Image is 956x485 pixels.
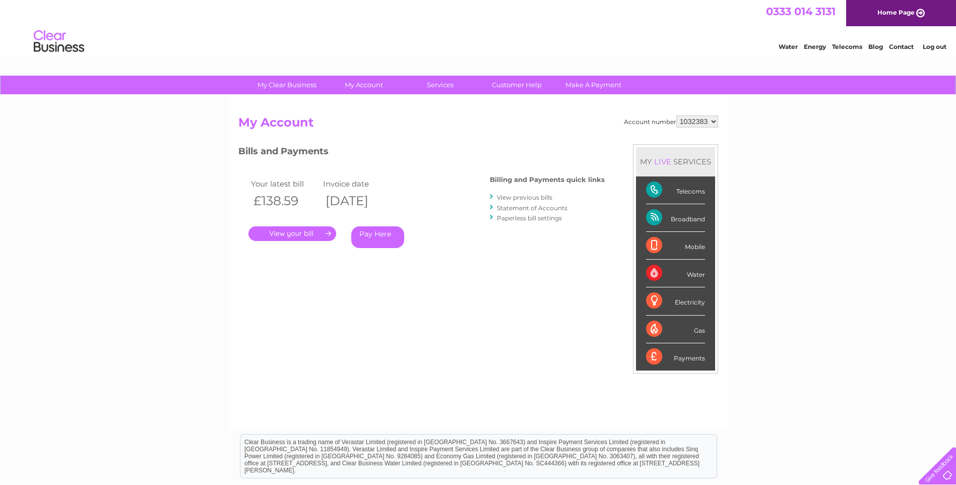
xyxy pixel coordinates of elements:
[497,194,552,201] a: View previous bills
[923,43,946,50] a: Log out
[779,43,798,50] a: Water
[652,157,673,166] div: LIVE
[646,204,705,232] div: Broadband
[399,76,482,94] a: Services
[868,43,883,50] a: Blog
[804,43,826,50] a: Energy
[646,287,705,315] div: Electricity
[646,232,705,260] div: Mobile
[238,144,605,162] h3: Bills and Payments
[766,5,836,18] a: 0333 014 3131
[646,316,705,343] div: Gas
[636,147,715,176] div: MY SERVICES
[322,76,405,94] a: My Account
[248,226,336,241] a: .
[321,177,393,191] td: Invoice date
[245,76,329,94] a: My Clear Business
[248,191,321,211] th: £138.59
[646,343,705,371] div: Payments
[248,177,321,191] td: Your latest bill
[552,76,635,94] a: Make A Payment
[240,6,717,49] div: Clear Business is a trading name of Verastar Limited (registered in [GEOGRAPHIC_DATA] No. 3667643...
[646,176,705,204] div: Telecoms
[624,115,718,128] div: Account number
[497,214,562,222] a: Paperless bill settings
[490,176,605,184] h4: Billing and Payments quick links
[321,191,393,211] th: [DATE]
[238,115,718,135] h2: My Account
[475,76,558,94] a: Customer Help
[646,260,705,287] div: Water
[497,204,567,212] a: Statement of Accounts
[33,26,85,57] img: logo.png
[351,226,404,248] a: Pay Here
[889,43,914,50] a: Contact
[832,43,862,50] a: Telecoms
